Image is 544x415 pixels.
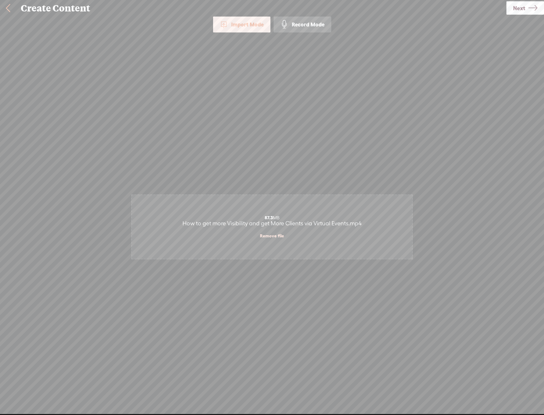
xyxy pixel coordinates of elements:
a: Remove file [260,233,284,239]
strong: 87.3 [265,215,273,220]
span: MB [265,215,279,220]
span: How to get more Visibility and get More Clients via Virtual Events.mp4 [183,220,361,227]
div: Import Mode [213,17,270,32]
div: Record Mode [274,17,331,32]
